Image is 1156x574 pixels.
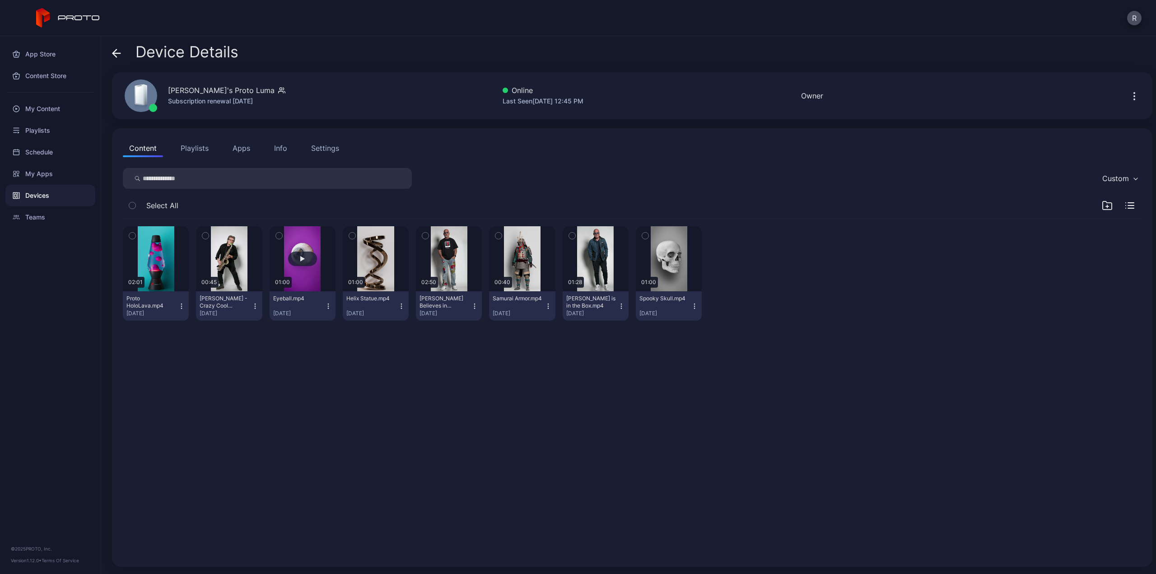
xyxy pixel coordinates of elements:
[5,120,95,141] a: Playlists
[1127,11,1142,25] button: R
[5,206,95,228] a: Teams
[566,310,618,317] div: [DATE]
[346,295,396,302] div: Helix Statue.mp4
[42,558,79,563] a: Terms Of Service
[270,291,336,321] button: Eyeball.mp4[DATE]
[5,141,95,163] a: Schedule
[5,43,95,65] a: App Store
[5,185,95,206] a: Devices
[489,291,555,321] button: Samurai Armor.mp4[DATE]
[168,85,275,96] div: [PERSON_NAME]'s Proto Luma
[146,200,178,211] span: Select All
[416,291,482,321] button: [PERSON_NAME] Believes in Proto.mp4[DATE]
[801,90,823,101] div: Owner
[493,310,544,317] div: [DATE]
[174,139,215,157] button: Playlists
[200,295,249,309] div: Scott Page - Crazy Cool Technology.mp4
[268,139,294,157] button: Info
[5,163,95,185] a: My Apps
[311,143,339,154] div: Settings
[5,65,95,87] a: Content Store
[346,310,398,317] div: [DATE]
[493,295,542,302] div: Samurai Armor.mp4
[1102,174,1129,183] div: Custom
[305,139,345,157] button: Settings
[1098,168,1142,189] button: Custom
[126,310,178,317] div: [DATE]
[274,143,287,154] div: Info
[11,558,42,563] span: Version 1.12.0 •
[503,96,583,107] div: Last Seen [DATE] 12:45 PM
[563,291,629,321] button: [PERSON_NAME] is in the Box.mp4[DATE]
[639,310,691,317] div: [DATE]
[123,139,163,157] button: Content
[11,545,90,552] div: © 2025 PROTO, Inc.
[5,98,95,120] a: My Content
[126,295,176,309] div: Proto HoloLava.mp4
[273,295,323,302] div: Eyeball.mp4
[343,291,409,321] button: Helix Statue.mp4[DATE]
[135,43,238,61] span: Device Details
[273,310,325,317] div: [DATE]
[196,291,262,321] button: [PERSON_NAME] - Crazy Cool Technology.mp4[DATE]
[636,291,702,321] button: Spooky Skull.mp4[DATE]
[503,85,583,96] div: Online
[420,310,471,317] div: [DATE]
[420,295,469,309] div: Howie Mandel Believes in Proto.mp4
[200,310,251,317] div: [DATE]
[123,291,189,321] button: Proto HoloLava.mp4[DATE]
[168,96,285,107] div: Subscription renewal [DATE]
[566,295,616,309] div: Howie Mandel is in the Box.mp4
[639,295,689,302] div: Spooky Skull.mp4
[226,139,256,157] button: Apps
